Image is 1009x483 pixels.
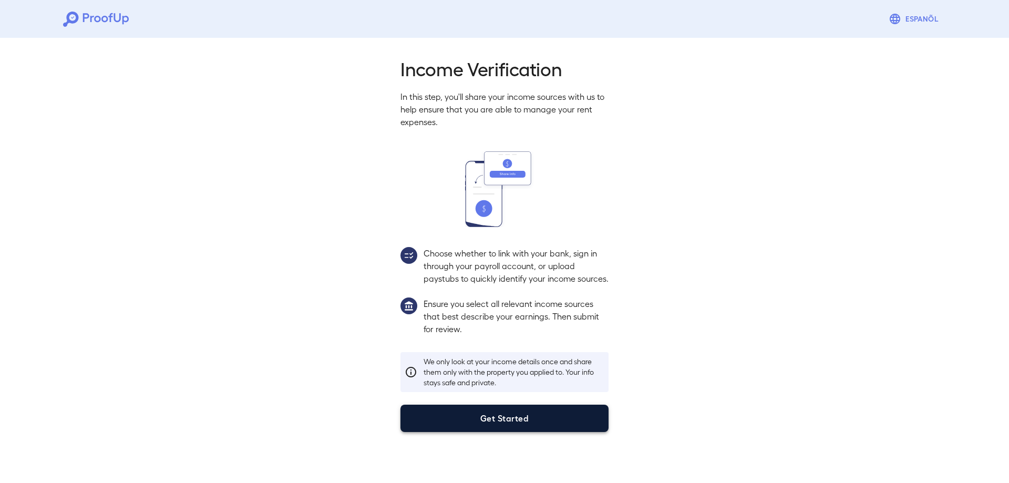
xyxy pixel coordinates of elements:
[424,356,604,388] p: We only look at your income details once and share them only with the property you applied to. Yo...
[465,151,544,227] img: transfer_money.svg
[400,57,609,80] h2: Income Verification
[400,405,609,432] button: Get Started
[884,8,946,29] button: Espanõl
[400,247,417,264] img: group2.svg
[400,297,417,314] img: group1.svg
[424,297,609,335] p: Ensure you select all relevant income sources that best describe your earnings. Then submit for r...
[400,90,609,128] p: In this step, you'll share your income sources with us to help ensure that you are able to manage...
[424,247,609,285] p: Choose whether to link with your bank, sign in through your payroll account, or upload paystubs t...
